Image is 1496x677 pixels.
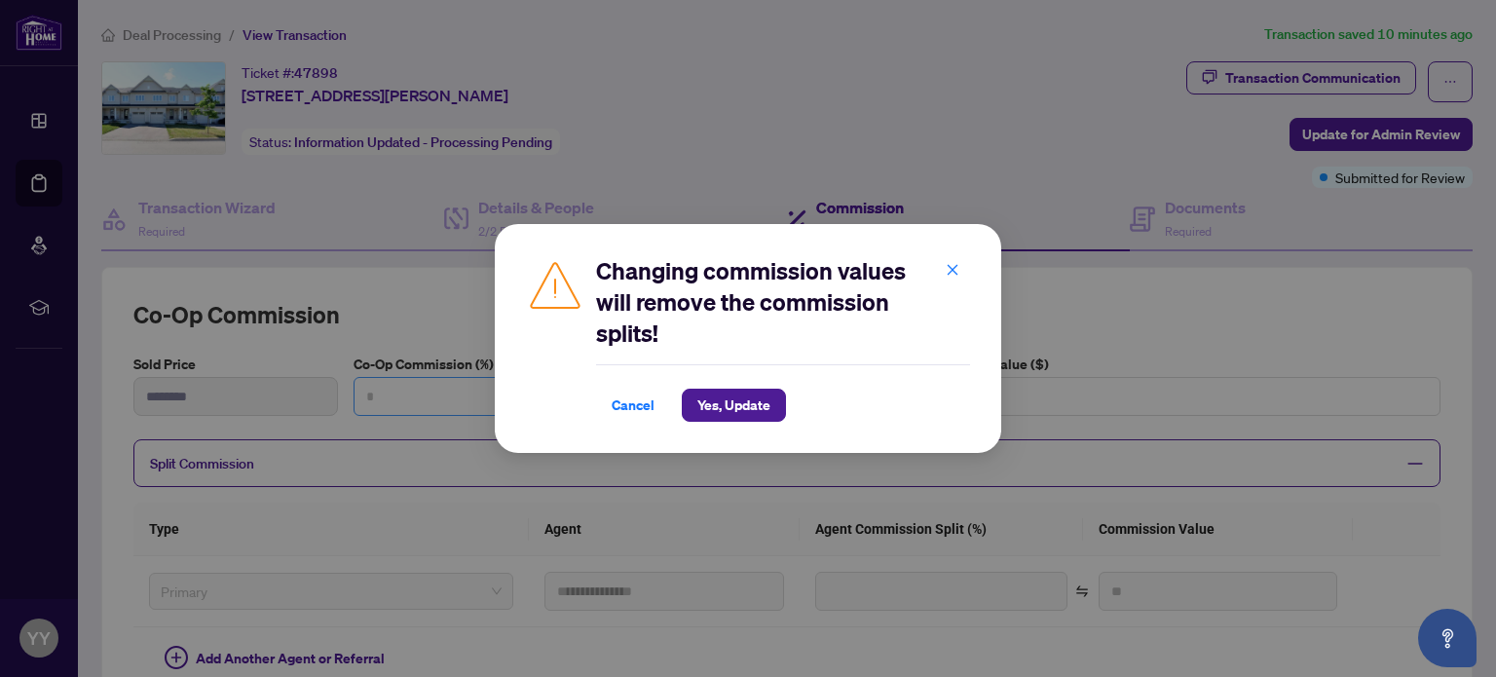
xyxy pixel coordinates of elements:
button: Cancel [596,389,670,422]
span: Yes, Update [697,390,770,421]
h2: Changing commission values will remove the commission splits! [596,255,970,349]
img: Caution Icon [526,255,584,314]
span: close [946,263,959,277]
button: Open asap [1418,609,1477,667]
span: Cancel [612,390,654,421]
button: Yes, Update [682,389,786,422]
